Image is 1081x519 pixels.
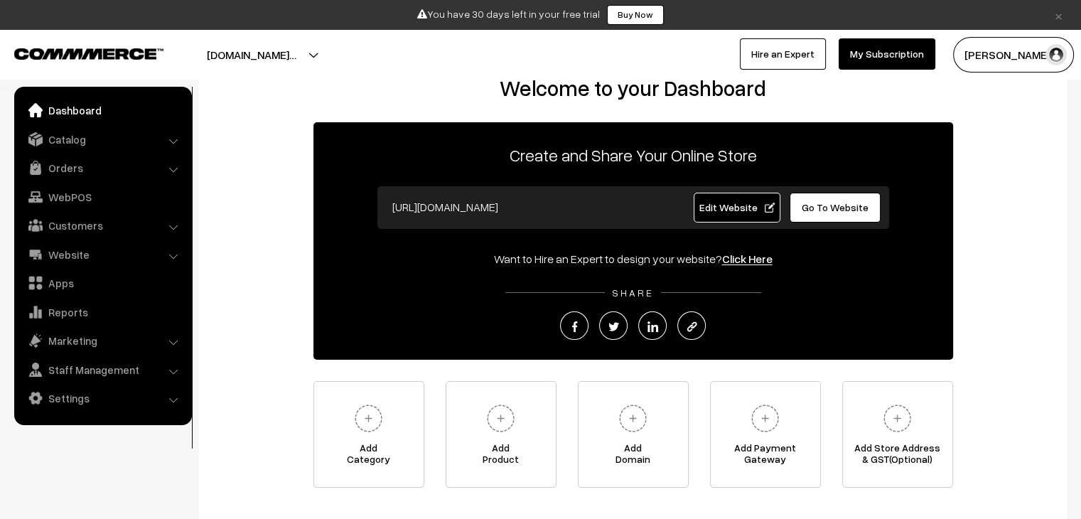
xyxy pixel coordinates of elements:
[839,38,935,70] a: My Subscription
[953,37,1074,73] button: [PERSON_NAME]
[607,5,664,25] a: Buy Now
[18,97,187,123] a: Dashboard
[18,155,187,181] a: Orders
[446,381,556,488] a: AddProduct
[349,399,388,438] img: plus.svg
[722,252,773,266] a: Click Here
[1049,6,1068,23] a: ×
[699,201,775,213] span: Edit Website
[313,250,953,267] div: Want to Hire an Expert to design your website?
[5,5,1076,25] div: You have 30 days left in your free trial
[18,213,187,238] a: Customers
[18,184,187,210] a: WebPOS
[694,193,780,223] a: Edit Website
[14,44,139,61] a: COMMMERCE
[314,442,424,471] span: Add Category
[18,270,187,296] a: Apps
[710,381,821,488] a: Add PaymentGateway
[605,287,661,299] span: SHARE
[18,242,187,267] a: Website
[18,127,187,152] a: Catalog
[18,299,187,325] a: Reports
[213,75,1053,101] h2: Welcome to your Dashboard
[14,48,163,59] img: COMMMERCE
[18,385,187,411] a: Settings
[878,399,917,438] img: plus.svg
[157,37,346,73] button: [DOMAIN_NAME]…
[313,381,424,488] a: AddCategory
[802,201,868,213] span: Go To Website
[740,38,826,70] a: Hire an Expert
[1045,44,1067,65] img: user
[446,442,556,471] span: Add Product
[578,381,689,488] a: AddDomain
[18,357,187,382] a: Staff Management
[613,399,652,438] img: plus.svg
[579,442,688,471] span: Add Domain
[790,193,881,223] a: Go To Website
[313,142,953,168] p: Create and Share Your Online Store
[711,442,820,471] span: Add Payment Gateway
[842,381,953,488] a: Add Store Address& GST(Optional)
[18,328,187,353] a: Marketing
[481,399,520,438] img: plus.svg
[843,442,952,471] span: Add Store Address & GST(Optional)
[746,399,785,438] img: plus.svg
